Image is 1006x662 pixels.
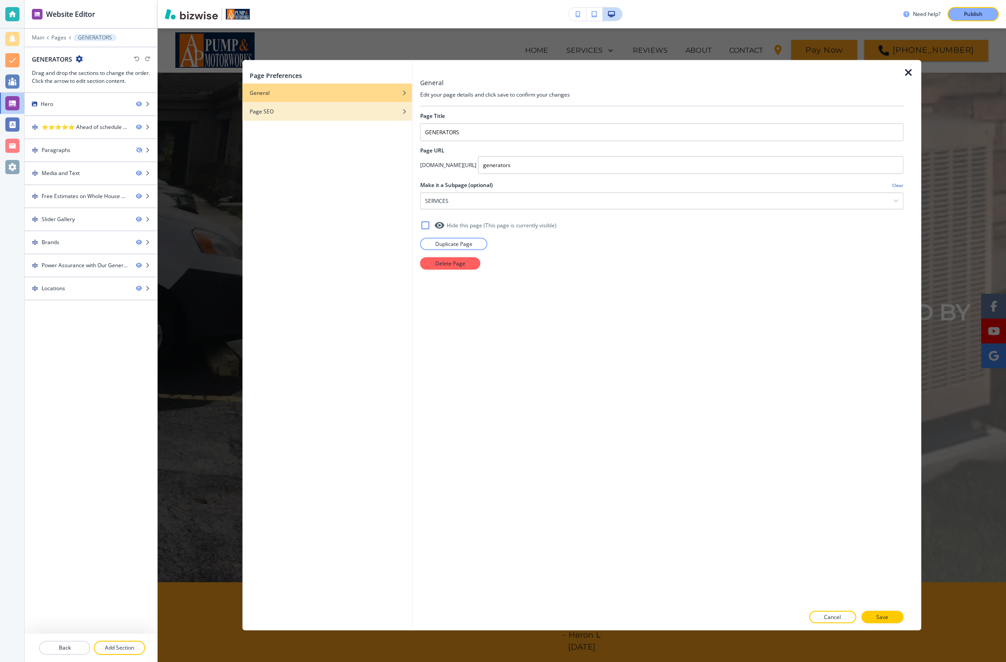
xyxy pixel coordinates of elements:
[95,644,144,652] p: Add Section
[420,91,904,99] h4: Edit your page details and click save to confirm your changes
[46,9,95,19] h2: Website Editor
[226,9,250,19] img: Your Logo
[243,84,412,102] button: General
[39,641,90,655] button: Back
[74,34,116,41] button: GENERATORS
[809,611,856,623] button: Cancel
[32,262,38,269] img: Drag
[32,35,44,41] button: Main
[876,613,888,621] p: Save
[243,102,412,121] button: Page SEO
[420,220,904,231] div: Hide this page (This page is currently visible)
[42,123,129,131] div: ⭐⭐⭐⭐⭐ Ahead of schedule and very courteous. - Heron L 6/11/2019
[913,10,940,18] h3: Need help?
[25,254,157,276] div: DragPower Assurance with Our Generator Services
[32,124,38,130] img: Drag
[420,112,445,120] h2: Page Title
[42,284,65,292] div: Locations
[42,215,75,223] div: Slider Gallery
[964,10,983,18] p: Publish
[25,116,157,138] div: Drag⭐⭐⭐⭐⭐ Ahead of schedule and very courteous. - Heron L [DATE]
[435,260,465,268] p: Delete Page
[40,644,89,652] p: Back
[25,162,157,184] div: DragMedia and Text
[32,170,38,176] img: Drag
[948,7,999,21] button: Publish
[425,197,449,205] h4: SERVICES
[25,93,157,115] div: Hero
[32,285,38,292] img: Drag
[42,146,70,154] div: Paragraphs
[42,192,129,200] div: Free Estimates on Whole House Generators Call 941-377-4373
[32,55,72,64] h2: GENERATORS
[824,613,841,621] p: Cancel
[42,169,80,177] div: Media and Text
[32,193,38,199] img: Drag
[861,611,903,623] button: Save
[25,139,157,161] div: DragParagraphs
[420,78,444,87] h3: General
[32,69,150,85] h3: Drag and drop the sections to change the order. Click the arrow to edit section content.
[435,240,472,248] p: Duplicate Page
[250,108,274,116] h4: Page SEO
[78,35,112,41] p: GENERATORS
[32,147,38,153] img: Drag
[25,208,157,230] div: DragSlider Gallery
[892,182,903,188] h4: Clear
[41,100,53,108] div: Hero
[420,147,904,155] h2: Page URL
[420,181,493,189] h2: Make it a Subpage (optional)
[42,261,129,269] div: Power Assurance with Our Generator Services
[250,71,302,80] h2: Page Preferences
[447,222,557,230] h4: Hide this page (This page is currently visible )
[42,238,59,246] div: Brands
[94,641,145,655] button: Add Section
[250,89,270,97] h4: General
[420,257,480,270] button: Delete Page
[32,9,43,19] img: editor icon
[32,216,38,222] img: Drag
[51,35,66,41] button: Pages
[420,161,476,169] h4: [DOMAIN_NAME][URL]
[25,231,157,253] div: DragBrands
[25,277,157,300] div: DragLocations
[32,239,38,245] img: Drag
[165,9,218,19] img: Bizwise Logo
[420,238,488,250] button: Duplicate Page
[25,185,157,207] div: DragFree Estimates on Whole House Generators Call [PHONE_NUMBER]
